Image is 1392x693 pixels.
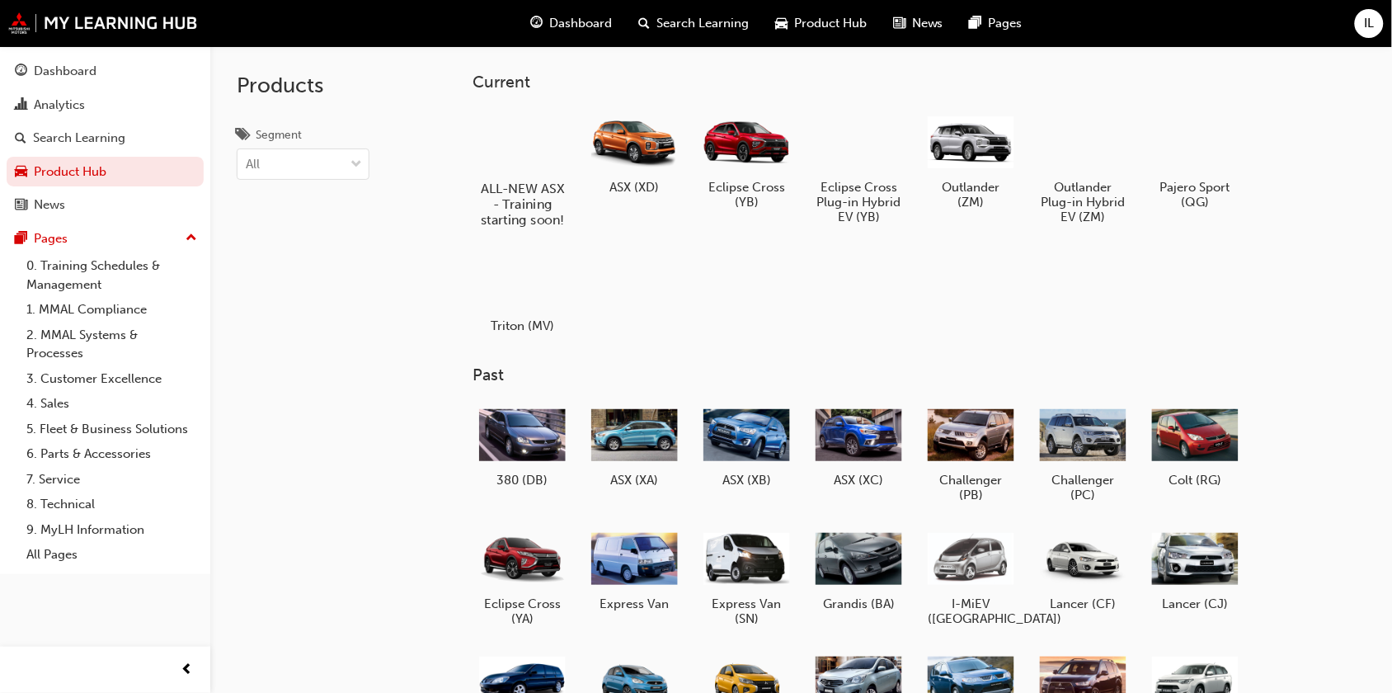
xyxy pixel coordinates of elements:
[473,73,1366,92] h3: Current
[703,473,790,488] h5: ASX (XB)
[585,522,684,618] a: Express Van
[479,318,566,333] h5: Triton (MV)
[922,522,1021,633] a: I-MiEV ([GEOGRAPHIC_DATA])
[20,253,204,297] a: 0. Training Schedules & Management
[34,229,68,248] div: Pages
[181,660,194,681] span: prev-icon
[7,224,204,254] button: Pages
[1355,9,1384,38] button: IL
[473,243,572,339] a: Triton (MV)
[591,596,678,611] h5: Express Van
[1034,522,1133,618] a: Lancer (CF)
[703,596,790,626] h5: Express Van (SN)
[1040,473,1126,502] h5: Challenger (PC)
[1146,398,1245,494] a: Colt (RG)
[1152,596,1239,611] h5: Lancer (CJ)
[625,7,762,40] a: search-iconSearch Learning
[20,517,204,543] a: 9. MyLH Information
[350,154,362,176] span: down-icon
[989,14,1023,33] span: Pages
[922,398,1021,509] a: Challenger (PB)
[922,105,1021,215] a: Outlander (ZM)
[530,13,543,34] span: guage-icon
[880,7,957,40] a: news-iconNews
[20,417,204,442] a: 5. Fleet & Business Solutions
[816,596,902,611] h5: Grandis (BA)
[816,180,902,224] h5: Eclipse Cross Plug-in Hybrid EV (YB)
[912,14,943,33] span: News
[1152,180,1239,210] h5: Pajero Sport (QG)
[34,196,65,214] div: News
[698,522,797,633] a: Express Van (SN)
[237,73,369,99] h2: Products
[246,155,260,174] div: All
[810,398,909,494] a: ASX (XC)
[477,181,568,228] h5: ALL-NEW ASX - Training starting soon!
[585,398,684,494] a: ASX (XA)
[20,366,204,392] a: 3. Customer Excellence
[15,131,26,146] span: search-icon
[638,13,650,34] span: search-icon
[1365,14,1375,33] span: IL
[7,53,204,224] button: DashboardAnalyticsSearch LearningProduct HubNews
[20,542,204,568] a: All Pages
[957,7,1036,40] a: pages-iconPages
[585,105,684,200] a: ASX (XD)
[34,62,96,81] div: Dashboard
[256,127,302,144] div: Segment
[1034,105,1133,230] a: Outlander Plug-in Hybrid EV (ZM)
[8,12,198,34] img: mmal
[7,56,204,87] a: Dashboard
[7,157,204,187] a: Product Hub
[15,64,27,79] span: guage-icon
[928,473,1014,502] h5: Challenger (PB)
[794,14,867,33] span: Product Hub
[473,522,572,633] a: Eclipse Cross (YA)
[237,129,249,144] span: tags-icon
[7,90,204,120] a: Analytics
[591,473,678,488] h5: ASX (XA)
[1152,473,1239,488] h5: Colt (RG)
[479,473,566,488] h5: 380 (DB)
[20,323,204,366] a: 2. MMAL Systems & Processes
[473,398,572,494] a: 380 (DB)
[20,297,204,323] a: 1. MMAL Compliance
[698,398,797,494] a: ASX (XB)
[473,105,572,230] a: ALL-NEW ASX - Training starting soon!
[34,96,85,115] div: Analytics
[775,13,788,34] span: car-icon
[186,228,197,249] span: up-icon
[810,105,909,230] a: Eclipse Cross Plug-in Hybrid EV (YB)
[15,232,27,247] span: pages-icon
[928,180,1014,210] h5: Outlander (ZM)
[7,123,204,153] a: Search Learning
[893,13,905,34] span: news-icon
[549,14,612,33] span: Dashboard
[20,467,204,493] a: 7. Service
[1146,105,1245,215] a: Pajero Sport (QG)
[1146,522,1245,618] a: Lancer (CJ)
[20,492,204,517] a: 8. Technical
[15,198,27,213] span: news-icon
[816,473,902,488] h5: ASX (XC)
[7,190,204,220] a: News
[810,522,909,618] a: Grandis (BA)
[970,13,982,34] span: pages-icon
[1034,398,1133,509] a: Challenger (PC)
[703,180,790,210] h5: Eclipse Cross (YB)
[20,391,204,417] a: 4. Sales
[1040,180,1126,224] h5: Outlander Plug-in Hybrid EV (ZM)
[698,105,797,215] a: Eclipse Cross (YB)
[656,14,749,33] span: Search Learning
[517,7,625,40] a: guage-iconDashboard
[473,365,1366,384] h3: Past
[479,596,566,626] h5: Eclipse Cross (YA)
[20,441,204,467] a: 6. Parts & Accessories
[15,98,27,113] span: chart-icon
[15,165,27,180] span: car-icon
[591,180,678,195] h5: ASX (XD)
[1040,596,1126,611] h5: Lancer (CF)
[33,129,125,148] div: Search Learning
